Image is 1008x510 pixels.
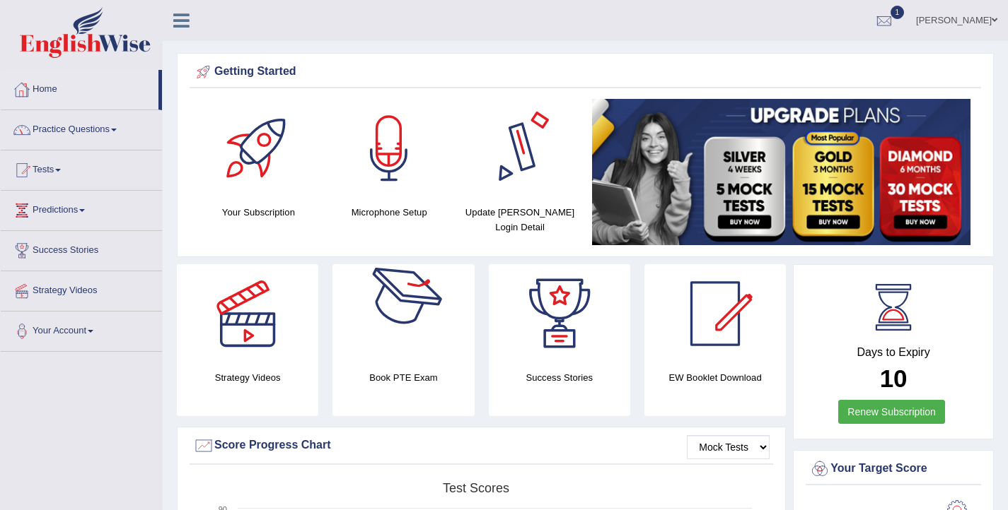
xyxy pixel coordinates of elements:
[644,370,786,385] h4: EW Booklet Download
[1,271,162,307] a: Strategy Videos
[1,70,158,105] a: Home
[891,6,905,19] span: 1
[1,231,162,266] a: Success Stories
[193,435,770,456] div: Score Progress Chart
[592,99,971,245] img: small5.jpg
[331,205,448,220] h4: Microphone Setup
[200,205,317,220] h4: Your Subscription
[838,400,945,424] a: Renew Subscription
[177,370,318,385] h4: Strategy Videos
[462,205,579,235] h4: Update [PERSON_NAME] Login Detail
[1,150,162,186] a: Tests
[809,346,978,359] h4: Days to Expiry
[880,364,908,392] b: 10
[332,370,474,385] h4: Book PTE Exam
[1,312,162,347] a: Your Account
[809,458,978,480] div: Your Target Score
[443,481,509,495] tspan: Test scores
[1,191,162,226] a: Predictions
[489,370,630,385] h4: Success Stories
[193,61,978,83] div: Getting Started
[1,110,162,146] a: Practice Questions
